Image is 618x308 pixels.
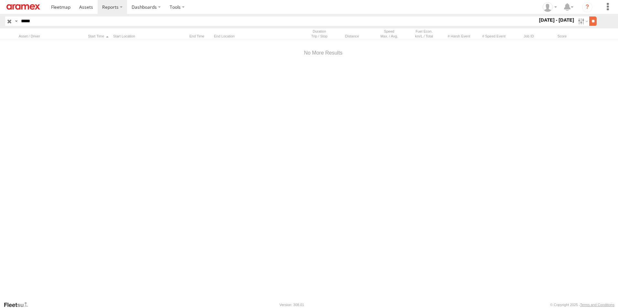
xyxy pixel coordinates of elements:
[540,2,559,12] div: Emad Mabrouk
[580,303,614,307] a: Terms and Conditions
[6,4,40,10] img: aramex-logo.svg
[19,34,83,38] div: Click to Sort
[4,302,33,308] a: Visit our Website
[14,16,19,26] label: Search Query
[513,34,545,38] div: Job ID
[575,16,589,26] label: Search Filter Options
[280,303,304,307] div: Version: 308.01
[538,16,576,24] label: [DATE] - [DATE]
[582,2,592,12] i: ?
[187,34,211,38] div: Click to Sort
[548,34,577,38] div: Score
[86,34,111,38] div: Click to Sort
[338,34,370,38] div: Click to Sort
[550,303,614,307] div: © Copyright 2025 -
